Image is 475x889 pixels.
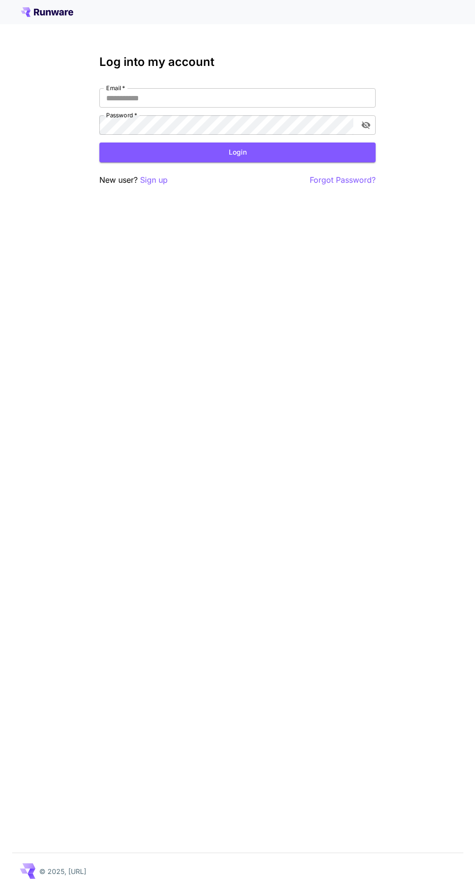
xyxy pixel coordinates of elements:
p: © 2025, [URL] [39,866,86,876]
label: Email [106,84,125,92]
button: toggle password visibility [357,116,375,134]
label: Password [106,111,137,119]
h3: Log into my account [99,55,376,69]
button: Forgot Password? [310,174,376,186]
p: New user? [99,174,168,186]
button: Login [99,143,376,162]
button: Sign up [140,174,168,186]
